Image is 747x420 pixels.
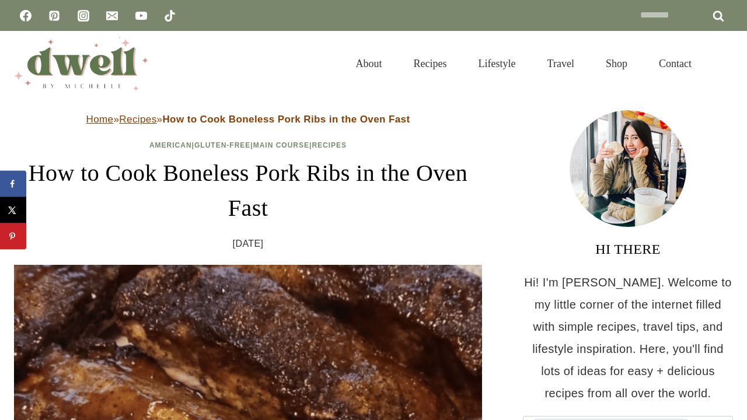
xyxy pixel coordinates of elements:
[463,43,532,84] a: Lifestyle
[43,4,66,27] a: Pinterest
[100,4,124,27] a: Email
[86,114,114,125] a: Home
[194,141,250,149] a: Gluten-Free
[14,156,482,226] h1: How to Cook Boneless Pork Ribs in the Oven Fast
[162,114,410,125] strong: How to Cook Boneless Pork Ribs in the Oven Fast
[532,43,590,84] a: Travel
[14,37,148,90] img: DWELL by michelle
[86,114,410,125] span: » »
[149,141,192,149] a: American
[14,4,37,27] a: Facebook
[158,4,181,27] a: TikTok
[72,4,95,27] a: Instagram
[643,43,707,84] a: Contact
[130,4,153,27] a: YouTube
[523,239,733,260] h3: HI THERE
[340,43,707,84] nav: Primary Navigation
[590,43,643,84] a: Shop
[149,141,347,149] span: | | |
[233,235,264,253] time: [DATE]
[119,114,156,125] a: Recipes
[523,271,733,404] p: Hi! I'm [PERSON_NAME]. Welcome to my little corner of the internet filled with simple recipes, tr...
[312,141,347,149] a: Recipes
[253,141,309,149] a: Main Course
[713,54,733,73] button: View Search Form
[398,43,463,84] a: Recipes
[340,43,398,84] a: About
